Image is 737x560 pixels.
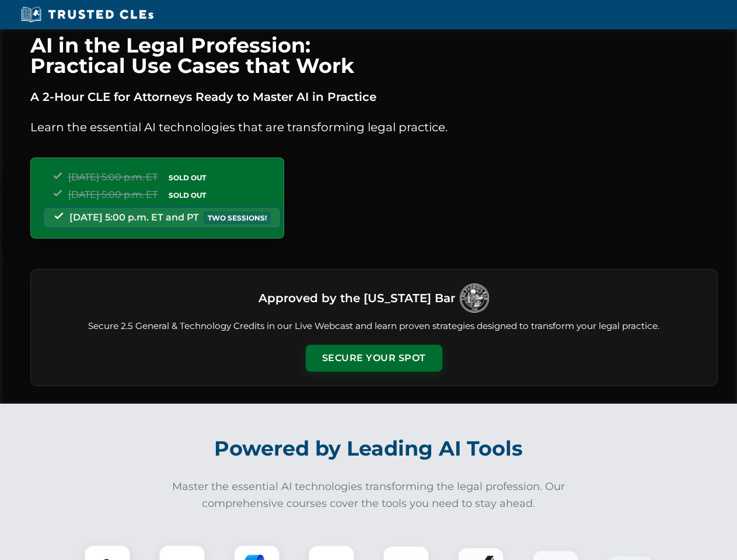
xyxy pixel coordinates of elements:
span: [DATE] 5:00 p.m. ET [68,171,158,183]
p: Learn the essential AI technologies that are transforming legal practice. [30,118,718,136]
span: SOLD OUT [165,171,210,184]
h3: Approved by the [US_STATE] Bar [259,288,455,309]
img: Trusted CLEs [18,6,157,23]
p: A 2-Hour CLE for Attorneys Ready to Master AI in Practice [30,87,718,106]
button: Secure Your Spot [306,345,442,372]
p: Secure 2.5 General & Technology Credits in our Live Webcast and learn proven strategies designed ... [45,320,703,333]
span: SOLD OUT [165,189,210,201]
h2: Powered by Leading AI Tools [46,428,692,469]
img: Logo [460,283,489,313]
p: Master the essential AI technologies transforming the legal profession. Our comprehensive courses... [165,478,573,512]
h1: AI in the Legal Profession: Practical Use Cases that Work [30,35,718,76]
span: [DATE] 5:00 p.m. ET [68,189,158,200]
